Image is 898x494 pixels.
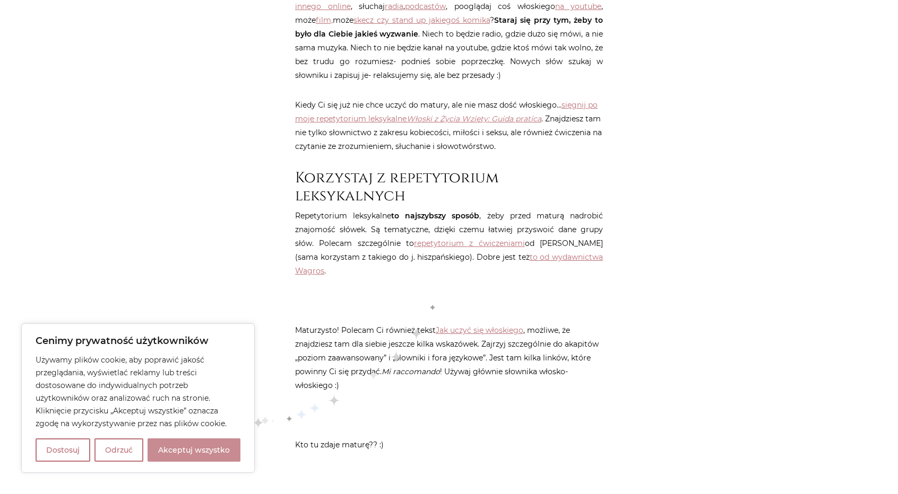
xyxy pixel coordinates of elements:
a: radia [385,2,403,11]
p: Repetytorium leksykalne , żeby przed maturą nadrobić znajomość słówek. Są tematyczne, dzięki czem... [295,209,603,278]
a: film, [316,15,333,25]
a: na youtube [555,2,602,11]
p: Kiedy Ci się już nie chce uczyć do matury, ale nie masz dość włoskiego… . Znajdziesz tam nie tylk... [295,98,603,153]
em: Włoski z Życia Wzięty: Guida pratica [407,114,541,124]
h2: Korzystaj z repetytorium leksykalnych [295,169,603,205]
button: Akceptuj wszystko [148,438,240,462]
p: Używamy plików cookie, aby poprawić jakość przeglądania, wyświetlać reklamy lub treści dostosowan... [36,354,240,430]
a: Jak uczyć się włoskiego [436,325,523,335]
p: Maturzysto! Polecam Ci również tekst , możliwe, że znajdziesz tam dla siebie jeszcze kilka wskazó... [295,323,603,392]
a: podcastów [405,2,446,11]
p: Kto tu zdaje maturę?? :) [295,438,603,452]
button: Odrzuć [94,438,143,462]
a: skecz czy stand up jakiegoś komika [353,15,490,25]
strong: to najszybszy sposób [391,211,479,220]
em: Mi raccomando [382,367,440,376]
button: Dostosuj [36,438,90,462]
a: repetytorium z ćwiczeniami [414,239,525,248]
p: Cenimy prywatność użytkowników [36,334,240,347]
